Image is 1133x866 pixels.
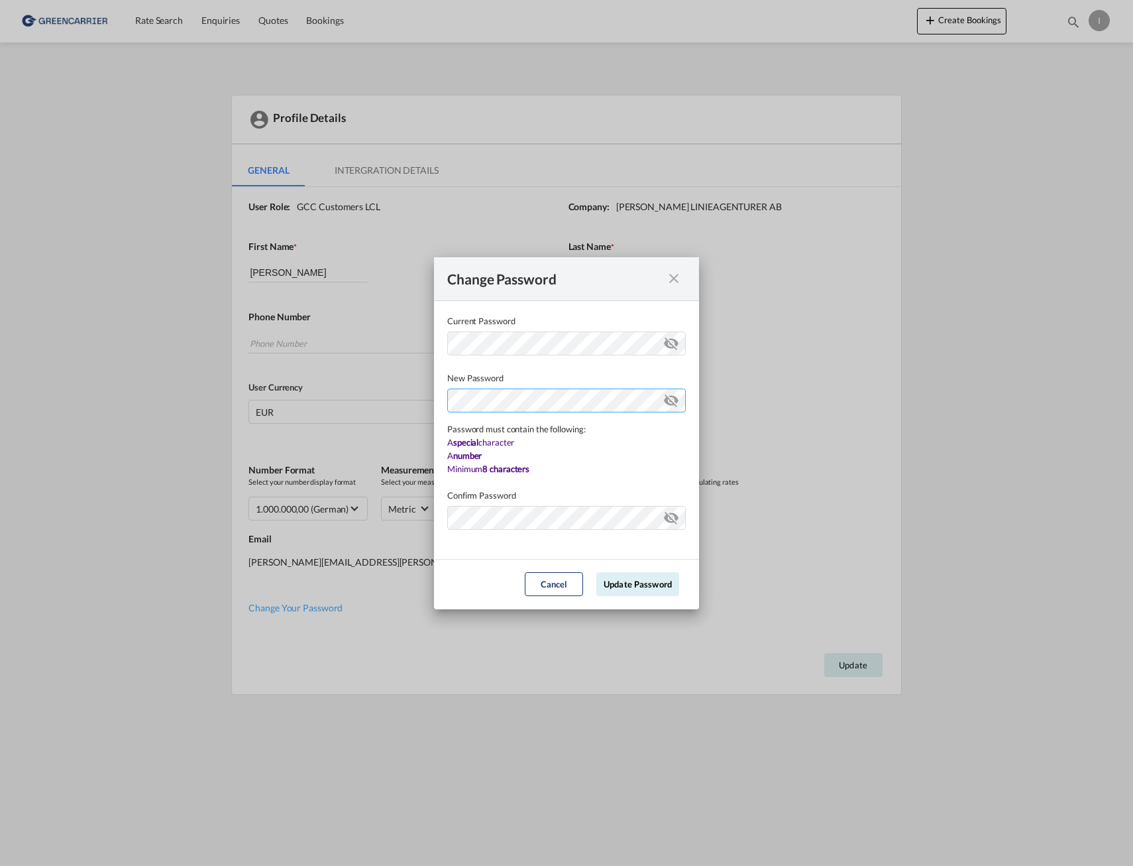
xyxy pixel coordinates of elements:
md-icon: icon-eye-off [663,390,679,406]
md-icon: icon-eye-off [663,507,679,523]
button: Update Password [596,572,679,596]
md-icon: icon-close fg-AAA8AD cursor [666,271,682,286]
div: A character [447,436,686,449]
div: Minimum [447,462,686,475]
div: A [447,449,686,462]
label: Current Password [447,314,686,328]
b: special [453,437,478,448]
md-icon: icon-eye-off [663,333,679,349]
label: Confirm Password [447,489,686,502]
label: New Password [447,371,686,385]
md-dialog: Current Password ... [434,257,699,609]
b: number [453,450,482,461]
div: Change Password [447,271,662,287]
b: 8 characters [482,464,529,474]
div: Password must contain the following: [447,422,686,436]
button: Cancel [525,572,583,596]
